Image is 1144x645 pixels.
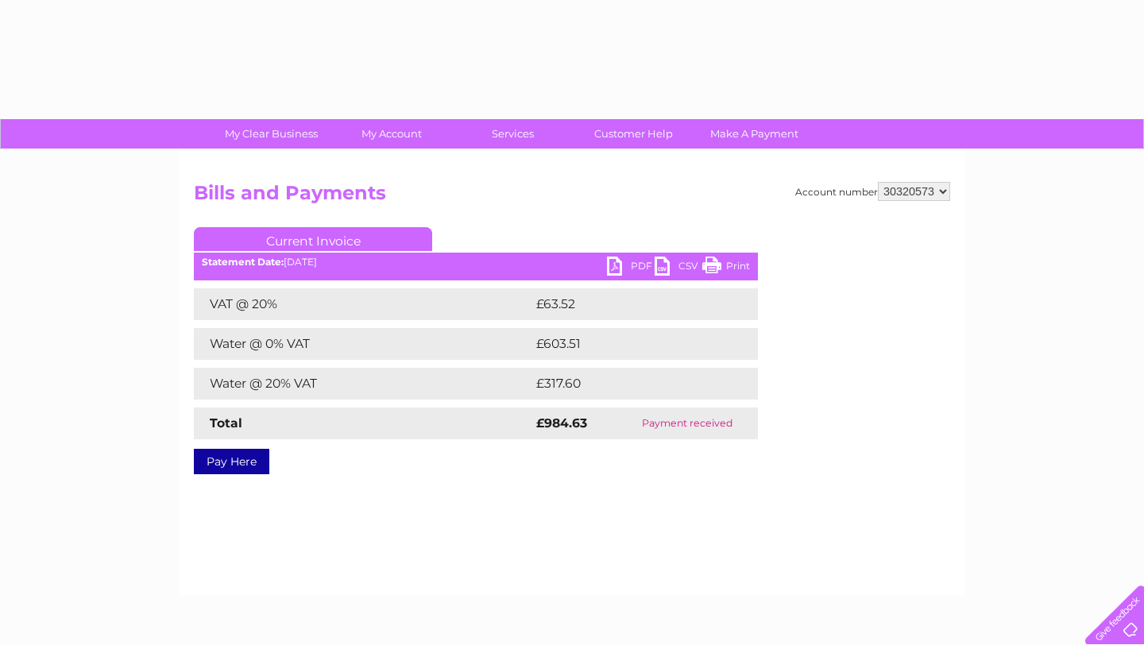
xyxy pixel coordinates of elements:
[689,119,820,149] a: Make A Payment
[210,415,242,431] strong: Total
[206,119,337,149] a: My Clear Business
[702,257,750,280] a: Print
[655,257,702,280] a: CSV
[202,256,284,268] b: Statement Date:
[447,119,578,149] a: Services
[194,449,269,474] a: Pay Here
[194,328,532,360] td: Water @ 0% VAT
[532,288,725,320] td: £63.52
[795,182,950,201] div: Account number
[194,257,758,268] div: [DATE]
[327,119,458,149] a: My Account
[536,415,587,431] strong: £984.63
[616,407,758,439] td: Payment received
[194,182,950,212] h2: Bills and Payments
[532,328,729,360] td: £603.51
[607,257,655,280] a: PDF
[194,227,432,251] a: Current Invoice
[194,368,532,400] td: Water @ 20% VAT
[194,288,532,320] td: VAT @ 20%
[532,368,729,400] td: £317.60
[568,119,699,149] a: Customer Help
